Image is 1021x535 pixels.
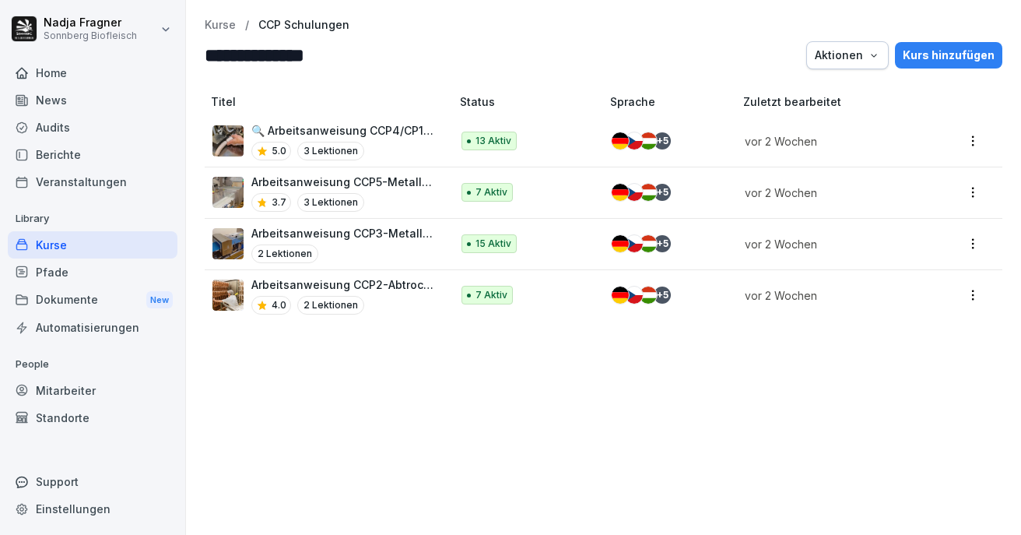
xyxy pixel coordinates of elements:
p: Sprache [610,93,737,110]
p: Arbeitsanweisung CCP5-Metalldetektion Faschiertes [251,174,435,190]
p: 13 Aktiv [475,134,511,148]
img: cz.svg [626,287,643,304]
p: Titel [211,93,454,110]
p: 7 Aktiv [475,185,507,199]
p: Arbeitsanweisung CCP3-Metalldetektion [251,225,435,241]
div: Support [8,468,177,495]
a: Einstellungen [8,495,177,523]
img: csdb01rp0wivxeo8ljd4i9ss.png [212,177,244,208]
p: vor 2 Wochen [745,287,917,304]
a: CCP Schulungen [258,19,349,32]
div: + 5 [654,132,671,150]
img: cz.svg [626,184,643,201]
img: cz.svg [626,235,643,252]
a: Standorte [8,404,177,431]
img: de.svg [612,235,629,252]
p: Nadja Fragner [44,16,137,30]
p: / [245,19,249,32]
p: 🔍 Arbeitsanweisung CCP4/CP12-Metalldetektion Füller [251,122,435,139]
a: Audits [8,114,177,141]
a: DokumenteNew [8,286,177,315]
p: vor 2 Wochen [745,185,917,201]
a: Pfade [8,259,177,286]
img: hu.svg [640,235,657,252]
img: de.svg [612,132,629,150]
a: Berichte [8,141,177,168]
img: kcy5zsy084eomyfwy436ysas.png [212,280,244,311]
a: Veranstaltungen [8,168,177,195]
a: Kurse [205,19,236,32]
img: hu.svg [640,287,657,304]
p: Arbeitsanweisung CCP2-Abtrocknung [251,276,435,293]
p: 5.0 [272,144,286,158]
p: 3 Lektionen [297,142,364,160]
a: News [8,86,177,114]
div: + 5 [654,235,671,252]
p: 2 Lektionen [251,245,318,263]
p: Status [460,93,604,110]
a: Mitarbeiter [8,377,177,404]
p: 7 Aktiv [475,288,507,302]
div: Kurs hinzufügen [903,47,995,64]
img: de.svg [612,184,629,201]
p: Zuletzt bearbeitet [743,93,935,110]
p: 2 Lektionen [297,296,364,315]
p: 4.0 [272,298,286,312]
div: Aktionen [815,47,880,64]
p: Sonnberg Biofleisch [44,30,137,41]
p: vor 2 Wochen [745,133,917,150]
img: de.svg [612,287,629,304]
p: People [8,352,177,377]
p: 3.7 [272,195,286,209]
div: Dokumente [8,286,177,315]
div: + 5 [654,184,671,201]
img: pb7on1m2g7igak9wb3620wd1.png [212,228,244,259]
img: hu.svg [640,132,657,150]
p: Library [8,206,177,231]
a: Home [8,59,177,86]
a: Automatisierungen [8,314,177,341]
p: 15 Aktiv [475,237,511,251]
a: Kurse [8,231,177,259]
button: Kurs hinzufügen [895,42,1002,69]
img: hu.svg [640,184,657,201]
p: 3 Lektionen [297,193,364,212]
div: New [146,291,173,309]
button: Aktionen [806,41,889,69]
p: vor 2 Wochen [745,236,917,252]
img: iq1zisslimk0ieorfeyrx6yb.png [212,125,244,157]
img: cz.svg [626,132,643,150]
div: + 5 [654,287,671,304]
